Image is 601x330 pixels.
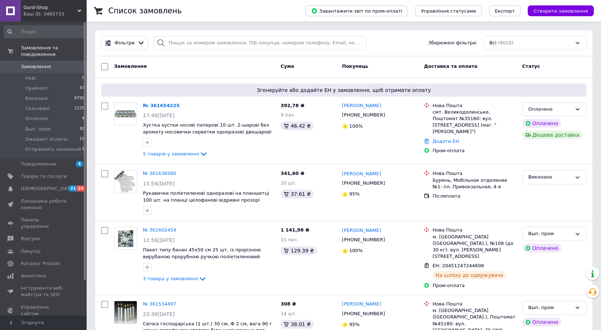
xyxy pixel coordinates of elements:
[23,11,87,17] div: Ваш ID: 3465733
[82,146,84,153] span: 1
[498,40,513,45] span: (8018)
[114,230,137,247] img: Фото товару
[342,102,381,109] a: [PERSON_NAME]
[432,234,516,260] div: м. [GEOGRAPHIC_DATA] ([GEOGRAPHIC_DATA].), №108 (до 30 кг): вул. [PERSON_NAME][STREET_ADDRESS]
[432,138,459,144] a: Додати ЕН
[432,102,516,109] div: Нова Пошта
[143,181,175,186] span: 15:54[DATE]
[489,5,521,16] button: Експорт
[115,40,135,47] span: Фільтри
[522,63,540,69] span: Статус
[280,171,304,176] span: 341,60 ₴
[342,227,381,234] a: [PERSON_NAME]
[432,177,516,190] div: Буринь, Мобільное отделение №1: пл. Привокзальная, 4-я
[143,151,199,157] span: 5 товарів у замовленні
[280,122,313,130] div: 46.42 ₴
[342,171,381,177] a: [PERSON_NAME]
[522,119,561,128] div: Оплачено
[415,5,482,16] button: Управління статусами
[428,40,478,47] span: Збережені фільтри:
[104,87,584,94] span: Згенеруйте або додайте ЕН у замовлення, щоб отримати оплату
[341,110,387,120] div: [PHONE_NUMBER]
[528,106,572,113] div: Оплачено
[4,25,85,38] input: Пошук
[143,237,175,243] span: 12:56[DATE]
[280,227,309,233] span: 1 141,98 ₴
[154,36,366,50] input: Пошук за номером замовлення, ПІБ покупця, номером телефону, Email, номером накладної
[21,45,87,58] span: Замовлення та повідомлення
[522,318,561,326] div: Оплачено
[25,126,51,132] span: Вып. пром
[143,301,176,307] a: № 361534497
[143,171,176,176] a: № 361636560
[21,285,67,298] span: Інструменти веб-майстра та SEO
[432,282,516,289] div: Пром-оплата
[341,235,387,245] div: [PHONE_NUMBER]
[82,75,84,82] span: 0
[349,322,360,327] span: 95%
[79,126,84,132] span: 30
[432,271,506,280] div: На шляху до одержувача
[143,122,271,135] a: Хустка хустки носові паперові 10 шт. 2-шарові без аромату носовички серветки одноразові двошарові
[143,151,208,157] a: 5 товарів у замовленні
[77,185,85,192] span: 24
[25,146,81,153] span: Отправлять наложкой
[432,263,484,268] span: ЕН: 20451247244608
[114,171,137,193] img: Фото товару
[76,161,83,167] span: 4
[74,95,84,102] span: 6792
[349,248,363,253] span: 100%
[143,103,180,108] a: № 361654225
[143,247,261,266] a: Пакет типу банан 45х50 см 25 шт. із прорізною вирубаною прорубною ручкою поліетиленовий подарунко...
[25,85,48,92] span: Прийняті
[21,161,56,167] span: Повідомлення
[432,193,516,199] div: Післяплата
[432,109,516,135] div: смт. Великодолинське, Поштомат №35160: вул. [STREET_ADDRESS] (маг. "[PERSON_NAME]")
[424,63,477,69] span: Доставка та оплата
[114,102,137,126] a: Фото товару
[522,244,561,252] div: Оплачено
[432,301,516,307] div: Нова Пошта
[21,63,51,70] span: Замовлення
[21,273,46,279] span: Аналітика
[522,131,582,139] div: Дешева доставка
[114,301,137,324] img: Фото товару
[280,112,294,118] span: 9 пач
[21,236,40,242] span: Відгуки
[143,113,175,118] span: 17:46[DATE]
[280,190,313,198] div: 37.61 ₴
[21,260,60,267] span: Каталог ProSale
[305,5,408,16] button: Завантажити звіт по пром-оплаті
[143,276,207,281] a: 3 товара у замовленні
[25,115,48,122] span: Оплачені
[341,309,387,318] div: [PHONE_NUMBER]
[69,185,77,192] span: 21
[280,320,313,329] div: 38.01 ₴
[25,75,36,82] span: Нові
[311,8,402,14] span: Завантажити звіт по пром-оплаті
[21,185,74,192] span: [DEMOGRAPHIC_DATA]
[25,95,48,102] span: Виконані
[521,8,594,13] a: Створити замовлення
[432,227,516,233] div: Нова Пошта
[342,63,369,69] span: Покупець
[495,8,515,14] span: Експорт
[489,40,497,47] span: Всі
[349,191,360,197] span: 95%
[528,230,572,238] div: Вып. пром
[421,8,476,14] span: Управління статусами
[21,248,40,255] span: Покупці
[280,103,304,108] span: 392,78 ₴
[74,105,84,112] span: 1125
[23,4,78,11] span: Gord-Shop
[534,8,588,14] span: Створити замовлення
[342,301,381,308] a: [PERSON_NAME]
[349,123,363,129] span: 100%
[114,227,137,250] a: Фото товару
[114,170,137,193] a: Фото товару
[143,190,269,203] a: Рукавички поліетиленові одноразові на планшетці 100 шт. на планці целофанові відривні прозорі
[528,173,572,181] div: Виконано
[280,311,296,316] span: 14 шт.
